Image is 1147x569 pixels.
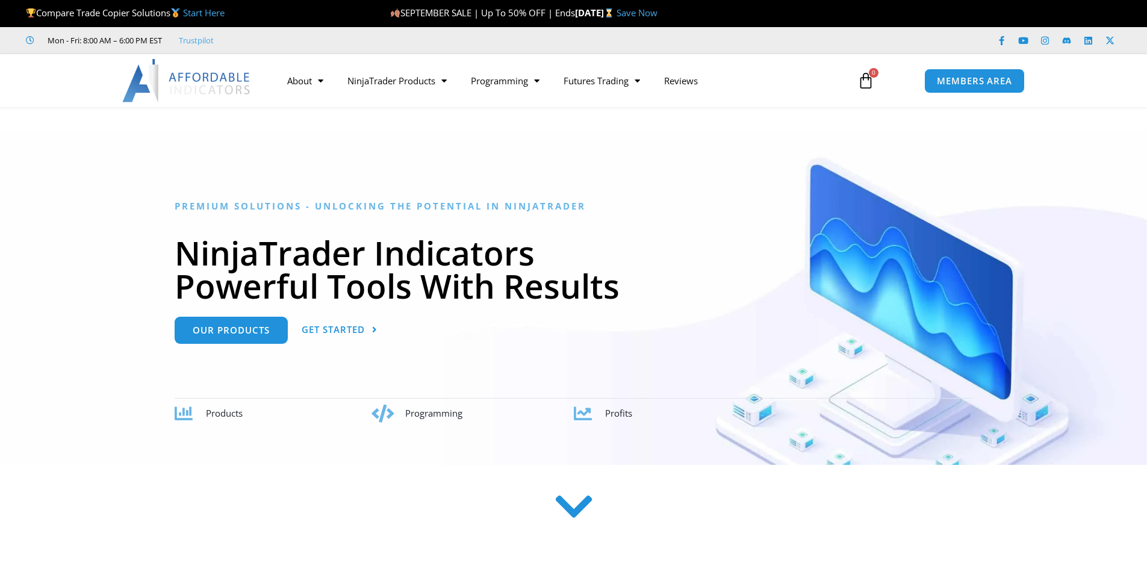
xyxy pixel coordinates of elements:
h1: NinjaTrader Indicators Powerful Tools With Results [175,236,972,302]
a: Trustpilot [179,33,214,48]
nav: Menu [275,67,844,95]
span: Programming [405,407,462,419]
span: Products [206,407,243,419]
a: Programming [459,67,552,95]
a: Get Started [302,317,378,344]
img: LogoAI | Affordable Indicators – NinjaTrader [122,59,252,102]
a: Start Here [183,7,225,19]
a: Our Products [175,317,288,344]
a: Reviews [652,67,710,95]
span: MEMBERS AREA [937,76,1012,86]
span: Mon - Fri: 8:00 AM – 6:00 PM EST [45,33,162,48]
span: Our Products [193,326,270,335]
img: ⌛ [605,8,614,17]
a: About [275,67,335,95]
a: Futures Trading [552,67,652,95]
span: Compare Trade Copier Solutions [26,7,225,19]
strong: [DATE] [575,7,617,19]
span: Profits [605,407,632,419]
img: 🏆 [26,8,36,17]
img: 🍂 [391,8,400,17]
a: NinjaTrader Products [335,67,459,95]
span: Get Started [302,325,365,334]
a: MEMBERS AREA [924,69,1025,93]
img: 🥇 [171,8,180,17]
span: SEPTEMBER SALE | Up To 50% OFF | Ends [390,7,575,19]
a: 0 [839,63,892,98]
h6: Premium Solutions - Unlocking the Potential in NinjaTrader [175,201,972,212]
span: 0 [869,68,878,78]
a: Save Now [617,7,657,19]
